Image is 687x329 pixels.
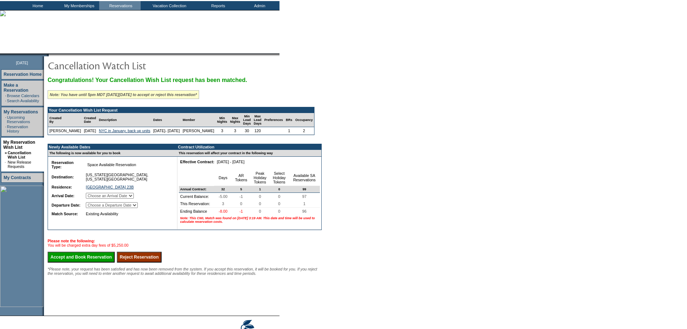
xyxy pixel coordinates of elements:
span: 0 [277,208,282,215]
a: Reservation Home [4,72,41,77]
td: Available SA Reservations [289,170,320,186]
span: 0 [277,193,282,200]
td: Occupancy [294,113,314,127]
span: 0 [257,208,263,215]
span: -1 [238,193,244,200]
img: promoShadowLeftCorner.gif [46,53,49,56]
b: Please note the following: [48,239,95,243]
td: Vacation Collection [141,1,197,10]
a: NYC in January, back up units [99,129,150,133]
b: Departure Date: [52,203,80,207]
td: 30 [242,127,252,135]
td: Current Balance: [179,193,214,200]
span: 32 [220,186,226,192]
td: Created Date [83,113,98,127]
nobr: [DATE] - [DATE] [217,160,245,164]
td: BRs [285,113,294,127]
td: 3 [229,127,242,135]
td: Max Nights [229,113,242,127]
b: Reservation Type: [52,160,74,169]
td: · [5,94,6,98]
td: Reports [197,1,238,10]
td: 2 [294,127,314,135]
td: Min Nights [216,113,229,127]
td: 3 [216,127,229,135]
span: *Please note, your request has been satisfied and has now been removed from the system. If you ac... [48,267,317,276]
td: Ending Balance [179,208,214,215]
td: [DATE] [83,127,98,135]
td: The following is now available for you to book [48,150,173,157]
td: · [5,99,6,103]
span: 3 [221,200,226,207]
span: 99 [301,186,308,192]
td: Member [181,113,216,127]
td: Preferences [263,113,285,127]
td: Admin [238,1,279,10]
img: pgTtlCancellationNotification.gif [48,58,192,73]
td: 1 [285,127,294,135]
span: 0 [239,200,244,207]
b: Effective Contract: [180,160,215,164]
a: [GEOGRAPHIC_DATA] 23B [86,185,134,189]
td: [DATE]- [DATE] [152,127,181,135]
td: Home [16,1,58,10]
span: 96 [301,208,308,215]
i: Note: You have until 5pm MDT [DATE][DATE] to accept or reject this reservation* [50,92,197,97]
input: Accept and Book Reservation [48,252,115,263]
td: Newly Available Dates [48,144,173,150]
a: New Release Requests [8,160,31,169]
input: Reject Reservation [117,252,162,263]
b: Residence: [52,185,72,189]
a: Reservation History [7,125,28,133]
td: Created By [48,113,83,127]
td: Existing Availability [84,210,171,217]
td: Min Lead Days [242,113,252,127]
span: You will be charged extra day fees of $5,250.00 [48,239,128,247]
td: Your Cancellation Wish List Request [48,107,314,113]
td: Peak Holiday Tokens [250,170,269,186]
td: · [5,160,7,169]
span: 1 [257,186,262,192]
td: AR Tokens [232,170,250,186]
td: · [5,115,6,124]
td: Note: This CWL Match was found on [DATE] 3:19 AM. This date and time will be used to calculate re... [179,215,320,225]
td: Days [214,170,232,186]
td: Annual Contract: [179,186,214,193]
a: Upcoming Reservations [7,115,30,124]
span: 0 [257,200,263,207]
span: 1 [302,200,307,207]
span: -1 [238,208,244,215]
span: -5.00 [217,193,229,200]
span: 0 [277,200,282,207]
a: My Contracts [4,175,31,180]
td: This reservation will affect your contract in the following way [177,150,321,157]
span: -8.00 [217,208,229,215]
span: Space Available Reservation [86,161,137,168]
a: My Reservations [4,109,38,114]
td: Reservations [99,1,141,10]
span: 0 [257,193,263,200]
td: Contract Utilization [177,144,321,150]
a: Search Availability [7,99,39,103]
td: This Reservation: [179,200,214,208]
a: Cancellation Wish List [8,151,31,159]
td: [US_STATE][GEOGRAPHIC_DATA], [US_STATE][GEOGRAPHIC_DATA] [84,171,171,183]
b: » [5,151,7,155]
b: Match Source: [52,212,78,216]
a: My Reservation Wish List [3,140,35,150]
b: Arrival Date: [52,194,74,198]
a: Make a Reservation [4,83,28,93]
span: Congratulations! Your Cancellation Wish List request has been matched. [48,77,247,83]
td: Dates [152,113,181,127]
td: Select Holiday Tokens [270,170,289,186]
span: 0 [277,186,282,192]
td: My Memberships [58,1,99,10]
td: [PERSON_NAME] [181,127,216,135]
span: 97 [301,193,308,200]
span: [DATE] [16,61,28,65]
b: Destination: [52,175,74,179]
td: [PERSON_NAME] [48,127,83,135]
td: · [5,125,6,133]
td: 120 [252,127,263,135]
